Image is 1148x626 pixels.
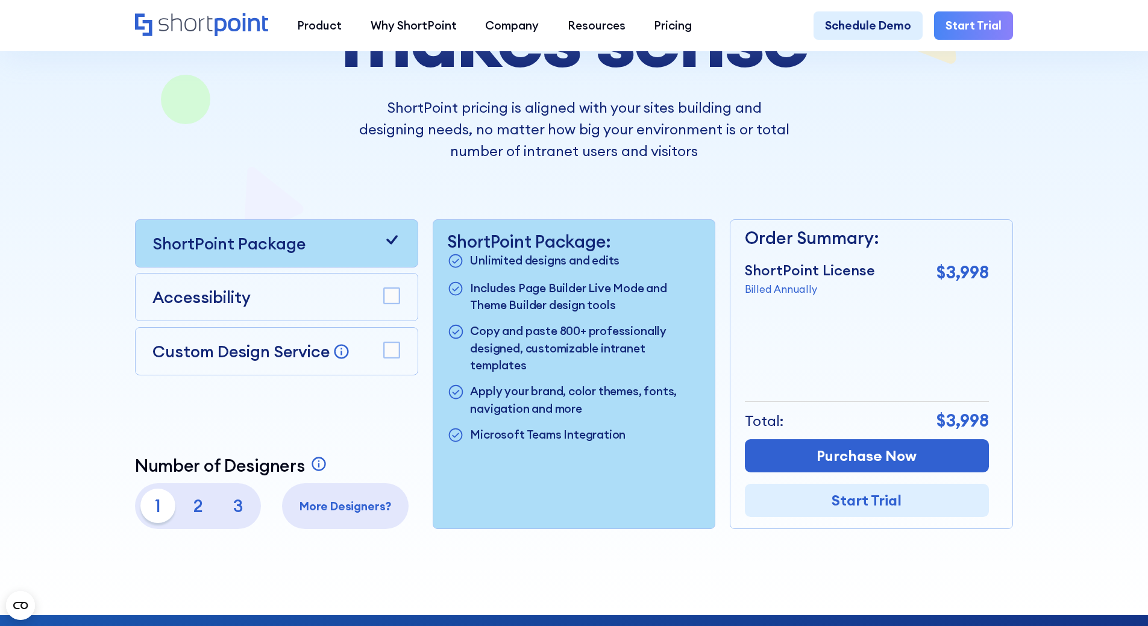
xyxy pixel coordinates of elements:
div: Product [297,17,342,34]
p: 1 [140,489,175,523]
p: $3,998 [936,260,989,286]
p: More Designers? [288,498,403,515]
a: Company [471,11,553,40]
div: Company [485,17,539,34]
a: Pricing [640,11,707,40]
button: Open CMP widget [6,591,35,620]
p: 3 [221,489,256,523]
p: 2 [181,489,215,523]
p: ShortPoint License [745,260,875,281]
p: Accessibility [152,285,251,309]
p: Apply your brand, color themes, fonts, navigation and more [470,383,700,417]
p: ShortPoint Package: [447,231,700,252]
p: Billed Annually [745,281,875,296]
div: Resources [568,17,626,34]
a: Start Trial [934,11,1013,40]
a: Schedule Demo [814,11,923,40]
div: Why ShortPoint [371,17,457,34]
a: Why ShortPoint [356,11,471,40]
iframe: Chat Widget [1088,568,1148,626]
p: Unlimited designs and edits [470,252,619,271]
a: Start Trial [745,484,989,517]
p: ShortPoint pricing is aligned with your sites building and designing needs, no matter how big you... [359,97,789,161]
p: Includes Page Builder Live Mode and Theme Builder design tools [470,280,700,314]
p: Order Summary: [745,225,989,251]
a: Product [283,11,356,40]
p: Copy and paste 800+ professionally designed, customizable intranet templates [470,322,700,374]
a: Purchase Now [745,439,989,472]
a: Resources [553,11,640,40]
p: Number of Designers [135,455,305,476]
p: Total: [745,410,784,432]
a: Home [135,13,268,38]
p: $3,998 [936,408,989,434]
p: Microsoft Teams Integration [470,426,626,445]
a: Number of Designers [135,455,331,476]
div: Pricing [654,17,692,34]
p: Custom Design Service [152,341,330,362]
p: ShortPoint Package [152,231,306,255]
